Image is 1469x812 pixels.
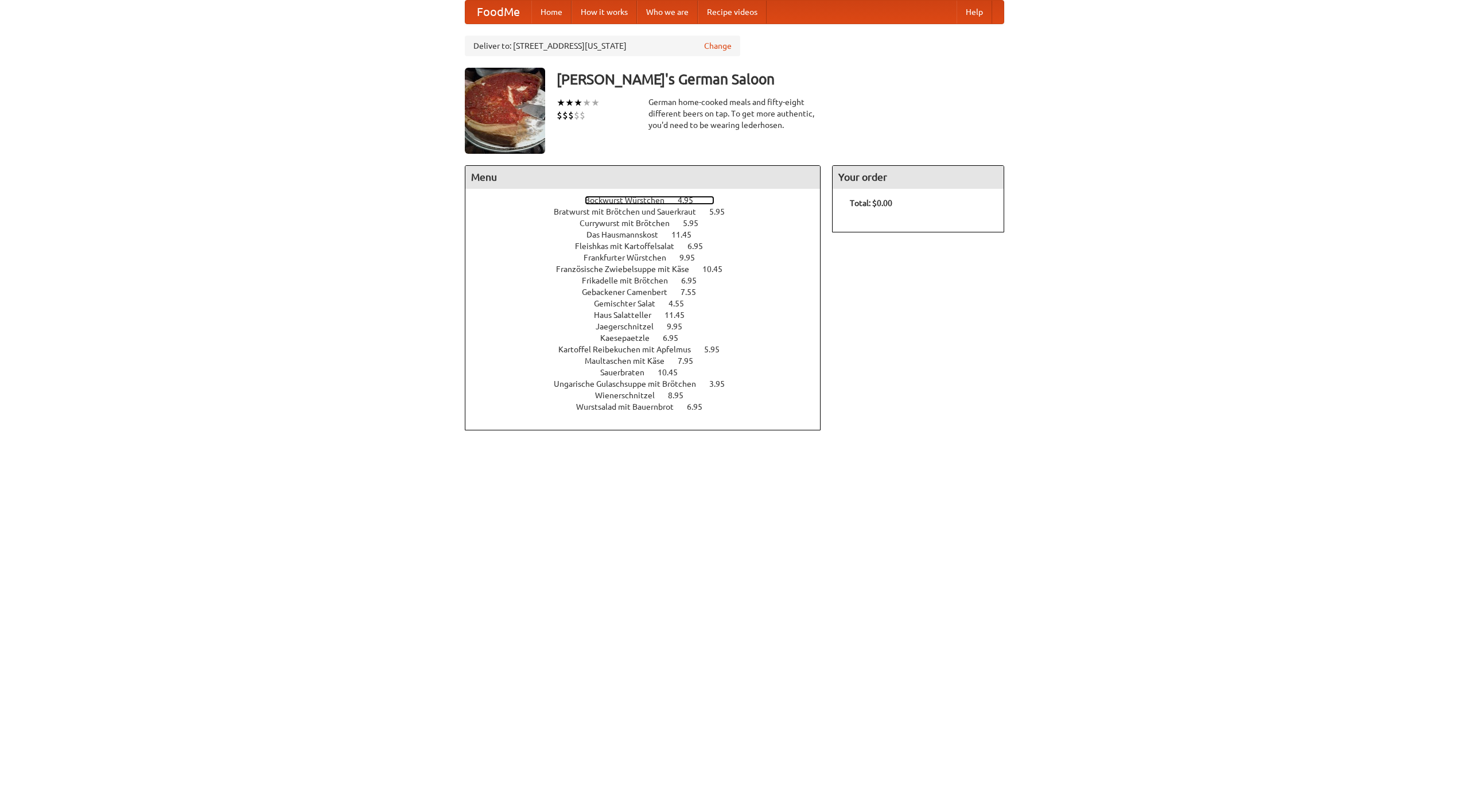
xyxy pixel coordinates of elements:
[594,310,663,320] span: Haus Salatteller
[584,253,716,262] a: Frankfurter Würstchen 9.95
[558,345,702,354] span: Kartoffel Reibekuchen mit Apfelmus
[580,219,681,228] span: Currywurst mit Brötchen
[465,68,545,154] img: angular.jpg
[582,276,718,285] a: Frikadelle mit Brötchen 6.95
[585,356,676,366] span: Maultaschen mit Käse
[574,96,582,109] li: ★
[582,287,717,297] a: Gebackener Camenbert 7.55
[600,368,656,377] span: Sauerbraten
[576,402,724,411] a: Wurstsalad mit Bauernbrot 6.95
[465,36,740,56] div: Deliver to: [STREET_ADDRESS][US_STATE]
[582,287,679,297] span: Gebackener Camenbert
[595,391,666,400] span: Wienerschnitzel
[574,109,580,122] li: $
[681,287,708,297] span: 7.55
[704,40,732,52] a: Change
[554,207,746,216] a: Bratwurst mit Brötchen und Sauerkraut 5.95
[582,276,679,285] span: Frikadelle mit Brötchen
[681,276,708,285] span: 6.95
[671,230,703,239] span: 11.45
[702,265,734,274] span: 10.45
[594,299,667,308] span: Gemischter Salat
[591,96,600,109] li: ★
[600,368,699,377] a: Sauerbraten 10.45
[637,1,698,24] a: Who we are
[558,345,741,354] a: Kartoffel Reibekuchen mit Apfelmus 5.95
[594,310,706,320] a: Haus Salatteller 11.45
[554,207,708,216] span: Bratwurst mit Brötchen und Sauerkraut
[664,310,696,320] span: 11.45
[957,1,992,24] a: Help
[668,391,695,400] span: 8.95
[554,379,708,388] span: Ungarische Gulaschsuppe mit Brötchen
[678,196,705,205] span: 4.95
[557,68,1004,91] h3: [PERSON_NAME]'s German Saloon
[585,196,676,205] span: Bockwurst Würstchen
[678,356,705,366] span: 7.95
[709,379,736,388] span: 3.95
[687,402,714,411] span: 6.95
[667,322,694,331] span: 9.95
[586,230,670,239] span: Das Hausmannskost
[572,1,637,24] a: How it works
[554,379,746,388] a: Ungarische Gulaschsuppe mit Brötchen 3.95
[687,242,714,251] span: 6.95
[582,96,591,109] li: ★
[596,322,704,331] a: Jaegerschnitzel 9.95
[580,219,720,228] a: Currywurst mit Brötchen 5.95
[557,109,562,122] li: $
[556,265,701,274] span: Französische Zwiebelsuppe mit Käse
[709,207,736,216] span: 5.95
[594,299,705,308] a: Gemischter Salat 4.55
[658,368,689,377] span: 10.45
[683,219,710,228] span: 5.95
[600,333,661,343] span: Kaesepaetzle
[585,196,714,205] a: Bockwurst Würstchen 4.95
[850,199,892,208] b: Total: $0.00
[565,96,574,109] li: ★
[465,166,820,189] h4: Menu
[648,96,821,131] div: German home-cooked meals and fifty-eight different beers on tap. To get more authentic, you'd nee...
[575,242,686,251] span: Fleishkas mit Kartoffelsalat
[557,96,565,109] li: ★
[585,356,714,366] a: Maultaschen mit Käse 7.95
[465,1,531,24] a: FoodMe
[698,1,767,24] a: Recipe videos
[568,109,574,122] li: $
[669,299,695,308] span: 4.55
[580,109,585,122] li: $
[663,333,690,343] span: 6.95
[556,265,744,274] a: Französische Zwiebelsuppe mit Käse 10.45
[562,109,568,122] li: $
[584,253,678,262] span: Frankfurter Würstchen
[704,345,731,354] span: 5.95
[531,1,572,24] a: Home
[679,253,706,262] span: 9.95
[600,333,699,343] a: Kaesepaetzle 6.95
[575,242,724,251] a: Fleishkas mit Kartoffelsalat 6.95
[576,402,685,411] span: Wurstsalad mit Bauernbrot
[586,230,713,239] a: Das Hausmannskost 11.45
[833,166,1004,189] h4: Your order
[596,322,665,331] span: Jaegerschnitzel
[595,391,705,400] a: Wienerschnitzel 8.95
